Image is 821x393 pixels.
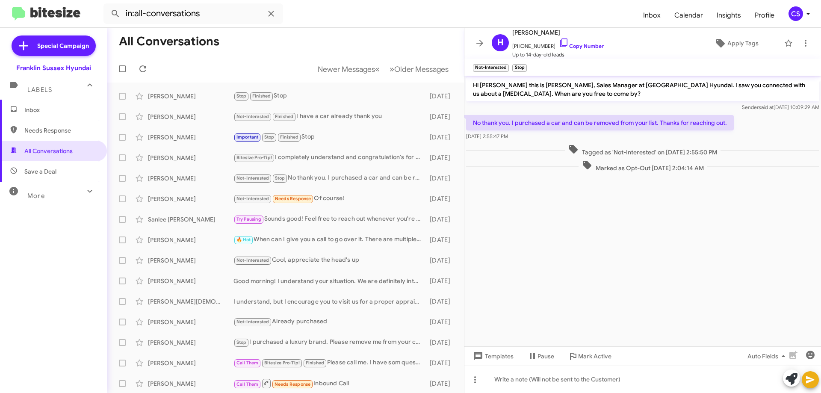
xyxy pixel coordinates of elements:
div: [PERSON_NAME] [148,379,233,388]
span: H [497,36,504,50]
span: Mark Active [578,349,611,364]
span: » [390,64,394,74]
a: Profile [748,3,781,28]
span: Important [236,134,259,140]
div: I purchased a luxury brand. Please remove me from your call list. You had the chance to make a sa... [233,337,425,347]
span: Auto Fields [747,349,789,364]
span: Labels [27,86,52,94]
div: CS [789,6,803,21]
span: Stop [236,340,247,345]
span: [DATE] 2:55:47 PM [466,133,508,139]
span: Finished [275,114,294,119]
div: I understand, but I encourage you to visit us for a proper appraisal of your Elantra. It ensures ... [233,297,425,306]
button: Next [384,60,454,78]
div: Franklin Sussex Hyundai [16,64,91,72]
div: [PERSON_NAME] [148,154,233,162]
button: Pause [520,349,561,364]
div: Inbound Call [233,378,425,389]
span: Not-Interested [236,257,269,263]
div: [PERSON_NAME] [148,359,233,367]
span: Newer Messages [318,65,375,74]
a: Copy Number [559,43,604,49]
a: Calendar [667,3,710,28]
span: All Conversations [24,147,73,155]
span: More [27,192,45,200]
div: [DATE] [425,174,457,183]
button: CS [781,6,812,21]
span: Finished [306,360,325,366]
span: Call Them [236,381,259,387]
input: Search [103,3,283,24]
div: Stop [233,132,425,142]
span: Save a Deal [24,167,56,176]
span: 🔥 Hot [236,237,251,242]
div: [PERSON_NAME] [148,112,233,121]
span: « [375,64,380,74]
div: [DATE] [425,379,457,388]
div: [DATE] [425,318,457,326]
p: Hi [PERSON_NAME] this is [PERSON_NAME], Sales Manager at [GEOGRAPHIC_DATA] Hyundai. I saw you con... [466,77,819,101]
div: [PERSON_NAME] [148,92,233,100]
span: said at [759,104,774,110]
span: Bitesize Pro-Tip! [236,155,272,160]
span: Inbox [24,106,97,114]
div: [PERSON_NAME] [148,133,233,142]
div: [DATE] [425,92,457,100]
span: Pause [537,349,554,364]
div: [PERSON_NAME] [148,236,233,244]
div: [DATE] [425,236,457,244]
div: [PERSON_NAME] [148,174,233,183]
span: Templates [471,349,514,364]
button: Auto Fields [741,349,795,364]
div: I completely understand and congratulation's for your daughter . We can help with the process of ... [233,153,425,163]
div: [PERSON_NAME] [148,277,233,285]
div: Of course! [233,194,425,204]
div: [PERSON_NAME][DEMOGRAPHIC_DATA] [148,297,233,306]
span: Not-Interested [236,175,269,181]
div: [DATE] [425,359,457,367]
div: [PERSON_NAME] [148,256,233,265]
span: Not-Interested [236,196,269,201]
span: Needs Response [24,126,97,135]
a: Insights [710,3,748,28]
div: [PERSON_NAME] [148,338,233,347]
span: Not-Interested [236,114,269,119]
div: Sounds good! Feel free to reach out whenever you're ready. Looking forward to hearing from you! [233,214,425,224]
div: [DATE] [425,133,457,142]
a: Inbox [636,3,667,28]
small: Stop [512,64,526,72]
h1: All Conversations [119,35,219,48]
span: Apply Tags [727,35,759,51]
div: [DATE] [425,215,457,224]
span: Special Campaign [37,41,89,50]
span: Not-Interested [236,319,269,325]
div: Cool, appreciate the head's up [233,255,425,265]
div: Stop [233,91,425,101]
p: No thank you. I purchased a car and can be removed from your list. Thanks for reaching out. [466,115,734,130]
div: Already purchased [233,317,425,327]
div: [DATE] [425,195,457,203]
div: [DATE] [425,154,457,162]
div: [PERSON_NAME] [148,195,233,203]
small: Not-Interested [473,64,509,72]
span: Stop [275,175,285,181]
span: Finished [252,93,271,99]
span: Call Them [236,360,259,366]
span: Try Pausing [236,216,261,222]
div: [DATE] [425,112,457,121]
button: Apply Tags [692,35,780,51]
span: Stop [264,134,275,140]
div: Please call me. I have som questions about trim levels. [233,358,425,368]
nav: Page navigation example [313,60,454,78]
a: Special Campaign [12,35,96,56]
span: [PHONE_NUMBER] [512,38,604,50]
div: No thank you. I purchased a car and can be removed from your list. Thanks for reaching out. [233,173,425,183]
span: Tagged as 'Not-Interested' on [DATE] 2:55:50 PM [565,144,721,157]
span: Sender [DATE] 10:09:29 AM [742,104,819,110]
div: [DATE] [425,277,457,285]
div: [DATE] [425,338,457,347]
